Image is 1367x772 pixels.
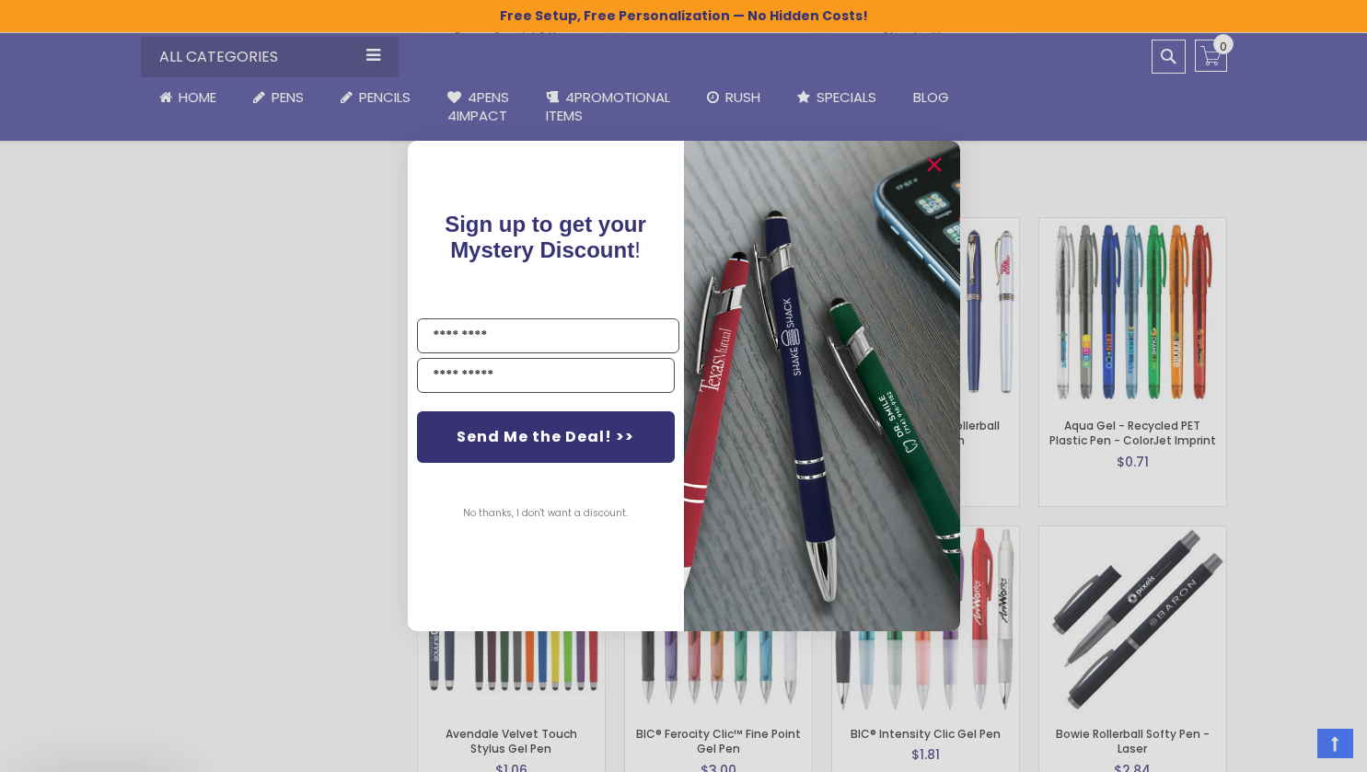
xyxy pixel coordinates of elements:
button: Close dialog [920,150,949,179]
button: No thanks, I don't want a discount. [454,490,637,536]
span: ! [445,212,646,262]
iframe: Google Customer Reviews [1215,722,1367,772]
button: Send Me the Deal! >> [417,411,675,463]
span: Sign up to get your Mystery Discount [445,212,646,262]
input: YOUR EMAIL [417,358,675,393]
img: 081b18bf-2f98-4675-a917-09431eb06994.jpeg [684,141,960,631]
